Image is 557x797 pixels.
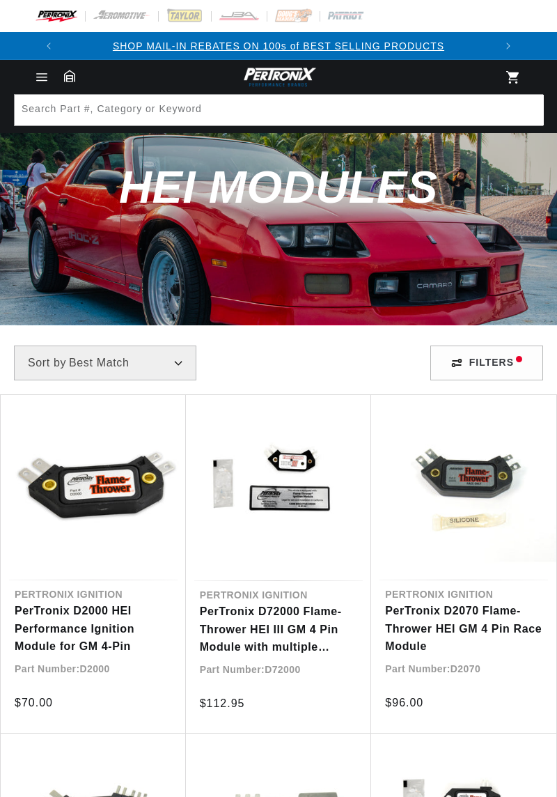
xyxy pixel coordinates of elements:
[15,95,544,125] input: Search Part #, Category or Keyword
[385,602,542,656] a: PerTronix D2070 Flame-Thrower HEI GM 4 Pin Race Module
[430,346,543,380] div: Filters
[63,38,494,54] div: Announcement
[113,40,444,52] a: SHOP MAIL-IN REBATES ON 100s of BEST SELLING PRODUCTS
[512,95,542,125] button: Search Part #, Category or Keyword
[494,32,522,60] button: Translation missing: en.sections.announcements.next_announcement
[15,602,172,656] a: PerTronix D2000 HEI Performance Ignition Module for GM 4-Pin
[64,70,75,82] a: Garage: 0 item(s)
[240,65,317,88] img: Pertronix
[14,346,196,380] select: Sort by
[119,162,438,212] span: HEI Modules
[200,603,358,656] a: PerTronix D72000 Flame-Thrower HEI III GM 4 Pin Module with multiple sparks and digital rev-limiter
[35,32,63,60] button: Translation missing: en.sections.announcements.previous_announcement
[28,357,66,369] span: Sort by
[26,70,57,85] summary: Menu
[63,38,494,54] div: 1 of 2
